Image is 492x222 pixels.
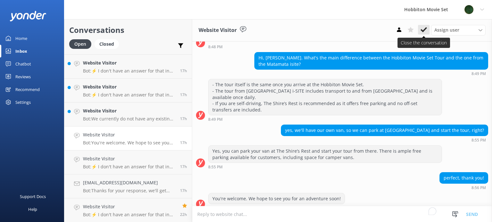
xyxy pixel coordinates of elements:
[471,186,486,190] strong: 8:56 PM
[28,203,37,216] div: Help
[15,96,31,109] div: Settings
[208,45,223,49] strong: 8:48 PM
[83,83,175,90] h4: Website Visitor
[15,32,27,45] div: Home
[83,212,175,218] p: Bot: ⚡ I don't have an answer for that in my knowledge base. Please try and rephrase your questio...
[255,52,488,69] div: Hi, [PERSON_NAME]. What's the main difference between the Hobbiton Movie Set Tour and the one fro...
[208,165,442,169] div: Aug 20 2025 08:55pm (UTC +12:00) Pacific/Auckland
[69,24,187,36] h2: Conversations
[94,40,122,47] a: Closed
[64,174,192,198] a: [EMAIL_ADDRESS][DOMAIN_NAME]Bot:Thanks for your response, we'll get back to you as soon as we can...
[208,165,223,169] strong: 8:55 PM
[69,39,91,49] div: Open
[15,45,27,57] div: Inbox
[64,103,192,126] a: Website VisitorBot:We currently do not have any existing promo codes.17h
[254,71,488,76] div: Aug 20 2025 08:49pm (UTC +12:00) Pacific/Auckland
[180,164,187,169] span: Aug 20 2025 08:30pm (UTC +12:00) Pacific/Auckland
[83,92,175,98] p: Bot: ⚡ I don't have an answer for that in my knowledge base. Please try and rephrase your questio...
[83,140,175,146] p: Bot: You're welcome. We hope to see you for an adventure soon!
[83,203,175,210] h4: Website Visitor
[83,116,175,122] p: Bot: We currently do not have any existing promo codes.
[431,25,486,35] div: Assign User
[69,40,94,47] a: Open
[64,55,192,79] a: Website VisitorBot:⚡ I don't have an answer for that in my knowledge base. Please try and rephras...
[83,59,175,66] h4: Website Visitor
[83,155,175,162] h4: Website Visitor
[15,57,31,70] div: Chatbot
[281,125,488,136] div: yes, we'll have our own van, so we can park at [GEOGRAPHIC_DATA] and start the tour, right?
[434,27,459,34] span: Assign user
[94,39,119,49] div: Closed
[439,185,488,190] div: Aug 20 2025 08:56pm (UTC +12:00) Pacific/Auckland
[10,11,46,21] img: yonder-white-logo.png
[440,172,488,183] div: perfect, thank you!
[471,72,486,76] strong: 8:49 PM
[209,193,345,204] div: You're welcome. We hope to see you for an adventure soon!
[15,70,31,83] div: Reviews
[20,190,46,203] div: Support Docs
[464,5,474,14] img: 34-1625720359.png
[208,117,442,121] div: Aug 20 2025 08:49pm (UTC +12:00) Pacific/Auckland
[83,188,175,194] p: Bot: Thanks for your response, we'll get back to you as soon as we can during opening hours.
[209,146,442,163] div: Yes, you can park your van at The Shire’s Rest and start your tour from there. There is ample fre...
[64,126,192,150] a: Website VisitorBot:You're welcome. We hope to see you for an adventure soon!17h
[64,79,192,103] a: Website VisitorBot:⚡ I don't have an answer for that in my knowledge base. Please try and rephras...
[209,79,442,115] div: - The tour itself is the same once you arrive at the Hobbiton Movie Set. - The tour from [GEOGRAP...
[180,116,187,121] span: Aug 20 2025 08:58pm (UTC +12:00) Pacific/Auckland
[180,188,187,193] span: Aug 20 2025 08:21pm (UTC +12:00) Pacific/Auckland
[208,44,442,49] div: Aug 20 2025 08:48pm (UTC +12:00) Pacific/Auckland
[83,68,175,74] p: Bot: ⚡ I don't have an answer for that in my knowledge base. Please try and rephrase your questio...
[15,83,40,96] div: Recommend
[83,131,175,138] h4: Website Visitor
[180,68,187,73] span: Aug 20 2025 09:02pm (UTC +12:00) Pacific/Auckland
[83,179,175,186] h4: [EMAIL_ADDRESS][DOMAIN_NAME]
[471,138,486,142] strong: 8:55 PM
[208,118,223,121] strong: 8:49 PM
[180,92,187,97] span: Aug 20 2025 09:01pm (UTC +12:00) Pacific/Auckland
[192,206,492,222] textarea: To enrich screen reader interactions, please activate Accessibility in Grammarly extension settings
[180,212,187,217] span: Aug 20 2025 03:21pm (UTC +12:00) Pacific/Auckland
[199,26,237,34] h3: Website Visitor
[180,140,187,145] span: Aug 20 2025 08:56pm (UTC +12:00) Pacific/Auckland
[64,150,192,174] a: Website VisitorBot:⚡ I don't have an answer for that in my knowledge base. Please try and rephras...
[83,164,175,170] p: Bot: ⚡ I don't have an answer for that in my knowledge base. Please try and rephrase your questio...
[281,138,488,142] div: Aug 20 2025 08:55pm (UTC +12:00) Pacific/Auckland
[83,107,175,114] h4: Website Visitor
